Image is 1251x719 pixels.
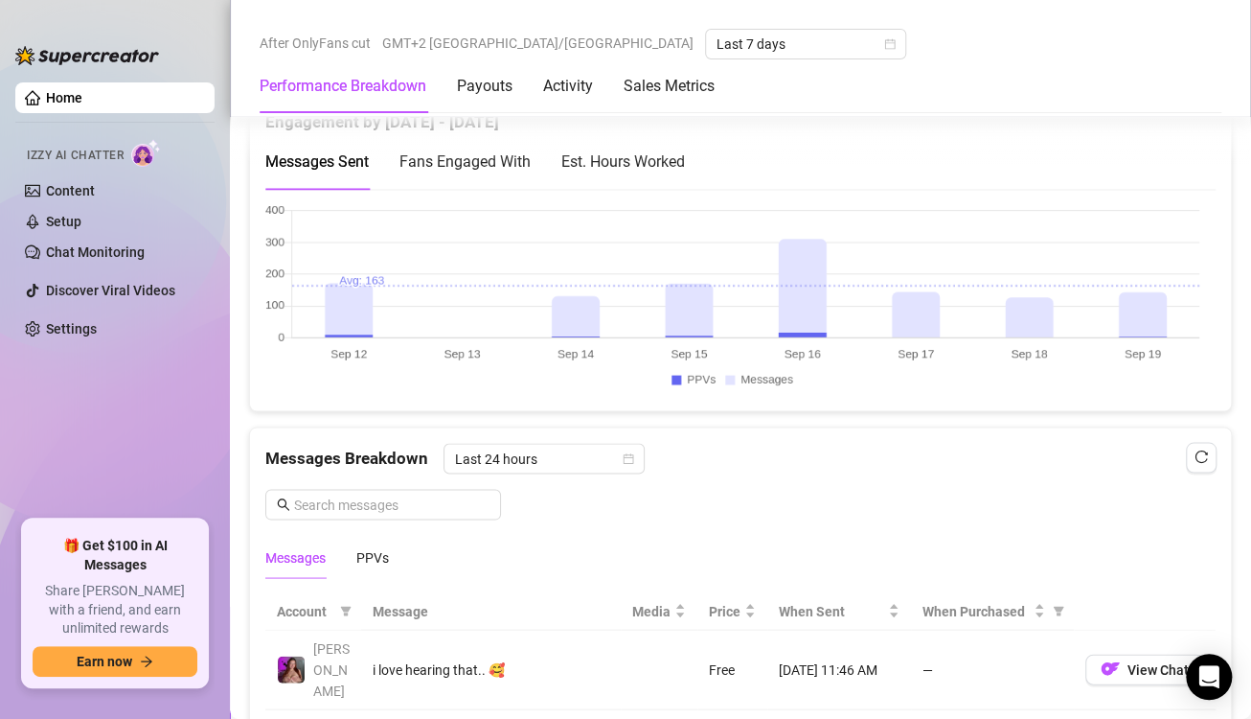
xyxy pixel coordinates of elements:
[624,75,715,98] div: Sales Metrics
[1049,596,1068,625] span: filter
[27,147,124,165] span: Izzy AI Chatter
[265,152,369,171] span: Messages Sent
[140,655,153,668] span: arrow-right
[911,592,1074,630] th: When Purchased
[260,29,371,58] span: After OnlyFans cut
[46,283,175,298] a: Discover Viral Videos
[294,494,489,515] input: Search messages
[361,592,621,630] th: Message
[265,546,326,568] div: Messages
[313,640,350,698] span: [PERSON_NAME]
[1186,654,1232,700] div: Open Intercom Messenger
[33,646,197,677] button: Earn nowarrow-right
[33,582,197,638] span: Share [PERSON_NAME] with a friend, and earn unlimited rewards
[336,596,355,625] span: filter
[1127,661,1189,677] span: View Chat
[356,546,389,568] div: PPVs
[277,600,332,621] span: Account
[561,150,685,174] div: Est. Hours Worked
[911,630,1074,709] td: —
[767,630,911,709] td: [DATE] 11:46 AM
[260,75,426,98] div: Performance Breakdown
[457,75,512,98] div: Payouts
[46,90,82,105] a: Home
[697,630,767,709] td: Free
[131,139,161,167] img: AI Chatter
[265,443,1216,474] div: Messages Breakdown
[455,444,633,473] span: Last 24 hours
[767,592,911,630] th: When Sent
[46,321,97,336] a: Settings
[716,30,895,58] span: Last 7 days
[779,600,884,621] span: When Sent
[1194,450,1208,463] span: reload
[922,600,1030,621] span: When Purchased
[1101,659,1120,678] img: OF
[621,592,697,630] th: Media
[33,537,197,574] span: 🎁 Get $100 in AI Messages
[382,29,694,58] span: GMT+2 [GEOGRAPHIC_DATA]/[GEOGRAPHIC_DATA]
[399,152,531,171] span: Fans Engaged With
[77,654,132,669] span: Earn now
[278,656,305,683] img: allison
[1053,605,1064,616] span: filter
[632,600,671,621] span: Media
[277,498,290,511] span: search
[1085,665,1204,681] a: OFView Chat
[697,592,767,630] th: Price
[884,38,896,50] span: calendar
[709,600,740,621] span: Price
[373,659,609,680] div: i love hearing that.. 🥰
[46,214,81,229] a: Setup
[1085,654,1204,684] button: OFView Chat
[543,75,593,98] div: Activity
[340,605,352,616] span: filter
[46,183,95,198] a: Content
[623,452,634,464] span: calendar
[15,46,159,65] img: logo-BBDzfeDw.svg
[46,244,145,260] a: Chat Monitoring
